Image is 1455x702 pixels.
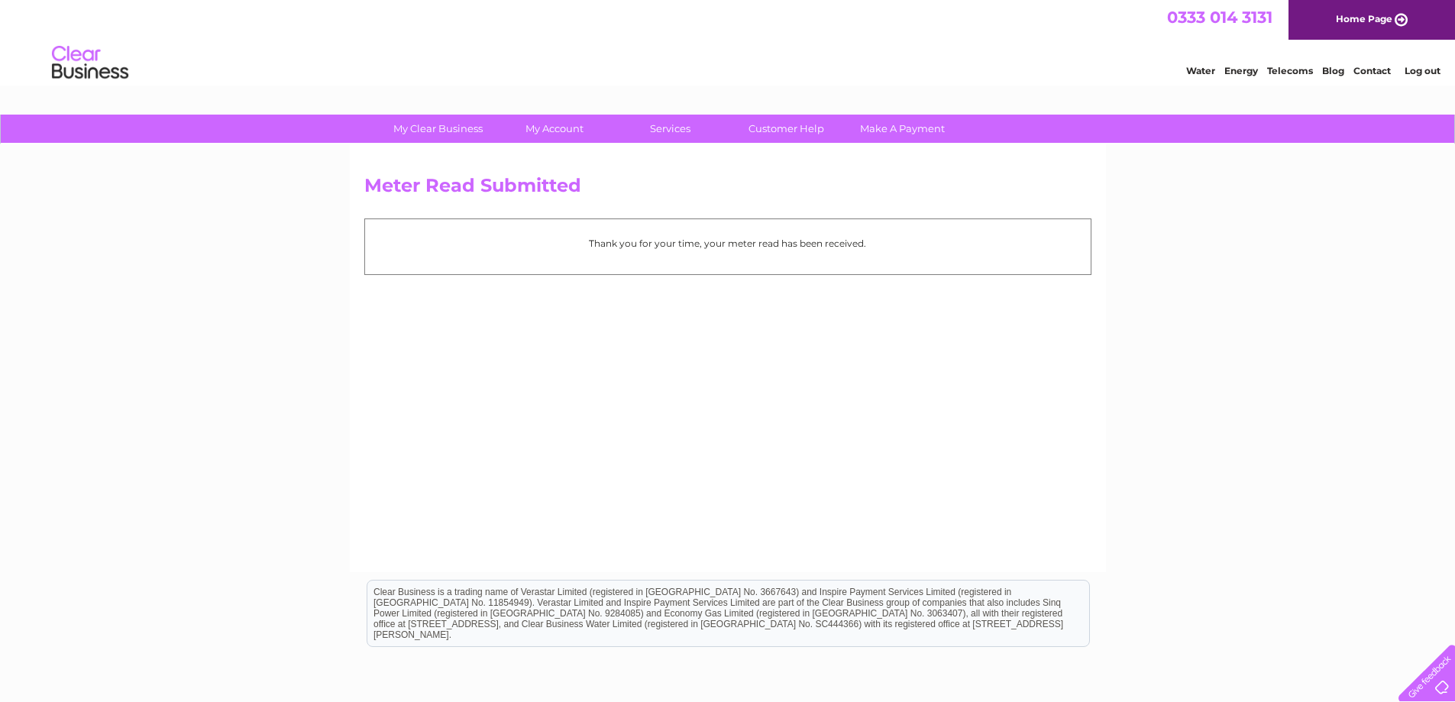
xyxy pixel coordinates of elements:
[375,115,501,143] a: My Clear Business
[1267,65,1313,76] a: Telecoms
[1224,65,1258,76] a: Energy
[491,115,617,143] a: My Account
[1322,65,1344,76] a: Blog
[839,115,965,143] a: Make A Payment
[723,115,849,143] a: Customer Help
[1405,65,1440,76] a: Log out
[607,115,733,143] a: Services
[51,40,129,86] img: logo.png
[373,236,1083,251] p: Thank you for your time, your meter read has been received.
[367,8,1089,74] div: Clear Business is a trading name of Verastar Limited (registered in [GEOGRAPHIC_DATA] No. 3667643...
[1167,8,1272,27] a: 0333 014 3131
[364,175,1091,204] h2: Meter Read Submitted
[1353,65,1391,76] a: Contact
[1186,65,1215,76] a: Water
